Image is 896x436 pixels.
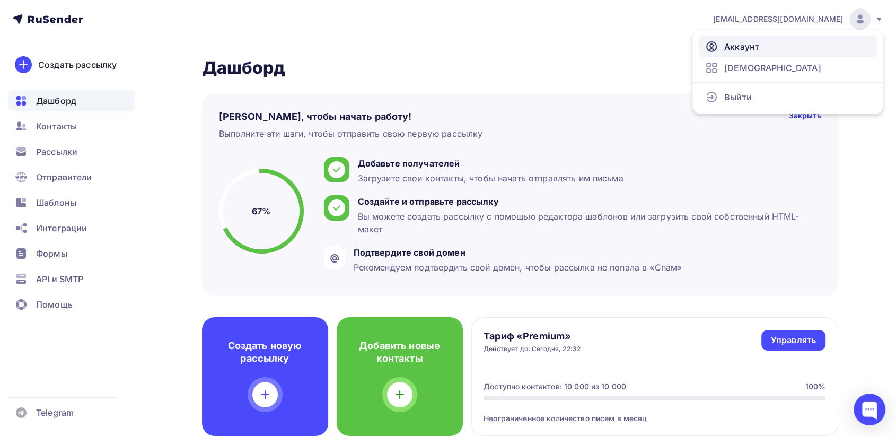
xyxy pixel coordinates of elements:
[36,247,67,260] span: Формы
[36,196,76,209] span: Шаблоны
[8,90,135,111] a: Дашборд
[252,205,270,217] h5: 67%
[358,157,623,170] div: Добавьте получателей
[36,145,77,158] span: Рассылки
[484,345,581,353] div: Действует до: Сегодня, 22:32
[8,141,135,162] a: Рассылки
[219,339,311,365] h4: Создать новую рассылку
[789,110,821,123] div: Закрыть
[36,171,92,184] span: Отправители
[724,62,821,74] span: [DEMOGRAPHIC_DATA]
[805,381,825,392] div: 100%
[354,339,446,365] h4: Добавить новые контакты
[8,192,135,213] a: Шаблоны
[724,40,759,53] span: Аккаунт
[219,127,483,140] div: Выполните эти шаги, чтобы отправить свою первую рассылку
[484,400,825,424] div: Неограниченное количество писем в месяц
[8,167,135,188] a: Отправители
[724,91,752,103] span: Выйти
[713,14,843,24] span: [EMAIL_ADDRESS][DOMAIN_NAME]
[484,381,626,392] div: Доступно контактов: 10 000 из 10 000
[36,298,73,311] span: Помощь
[484,330,581,343] h4: Тариф «Premium»
[36,273,83,285] span: API и SMTP
[713,8,883,30] a: [EMAIL_ADDRESS][DOMAIN_NAME]
[354,246,682,259] div: Подтвердите свой домен
[219,110,412,123] h4: [PERSON_NAME], чтобы начать работу!
[36,222,87,234] span: Интеграции
[771,334,816,346] div: Управлять
[202,57,838,79] h2: Дашборд
[38,58,117,71] div: Создать рассылку
[358,195,816,208] div: Создайте и отправьте рассылку
[36,120,77,133] span: Контакты
[358,210,816,236] div: Вы можете создать рассылку с помощью редактора шаблонов или загрузить свой собственный HTML-макет
[692,30,883,114] ul: [EMAIL_ADDRESS][DOMAIN_NAME]
[36,406,74,419] span: Telegram
[354,261,682,274] div: Рекомендуем подтвердить свой домен, чтобы рассылка не попала в «Спам»
[8,243,135,264] a: Формы
[36,94,76,107] span: Дашборд
[8,116,135,137] a: Контакты
[358,172,623,185] div: Загрузите свои контакты, чтобы начать отправлять им письма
